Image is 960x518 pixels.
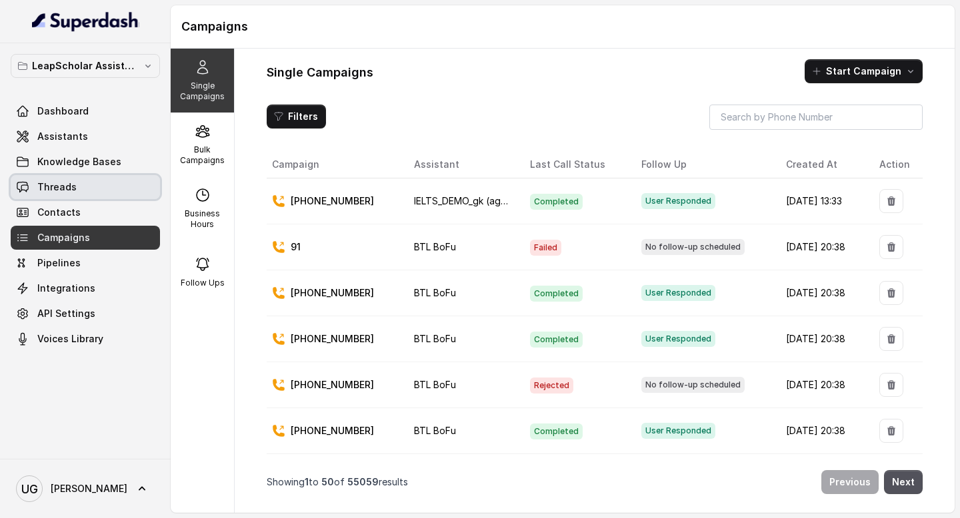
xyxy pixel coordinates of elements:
p: [PHONE_NUMBER] [291,378,374,391]
span: User Responded [641,193,715,209]
button: Start Campaign [805,59,923,83]
span: Completed [530,423,583,439]
p: [PHONE_NUMBER] [291,286,374,300]
span: 55059 [347,476,379,487]
th: Assistant [403,151,519,178]
a: Campaigns [11,226,160,250]
span: No follow-up scheduled [641,239,745,255]
th: Action [869,151,923,178]
th: Created At [775,151,869,178]
td: [DATE] 20:38 [775,224,869,270]
p: Business Hours [176,208,229,230]
th: Follow Up [631,151,775,178]
span: User Responded [641,423,715,439]
span: [PERSON_NAME] [51,482,127,495]
p: [PHONE_NUMBER] [291,424,374,437]
a: API Settings [11,302,160,326]
span: Knowledge Bases [37,155,121,168]
a: Dashboard [11,99,160,123]
span: Completed [530,332,583,348]
th: Campaign [267,151,403,178]
span: BTL BoFu [414,425,456,436]
a: Contacts [11,200,160,224]
span: Campaigns [37,231,90,244]
span: BTL BoFu [414,287,456,298]
button: Next [884,470,923,494]
p: Bulk Campaigns [176,144,229,166]
button: Previous [821,470,879,494]
p: [PHONE_NUMBER] [291,194,374,208]
input: Search by Phone Number [709,105,923,130]
img: light.svg [32,11,139,32]
p: LeapScholar Assistant [32,58,139,74]
p: 91 [291,240,301,254]
span: BTL BoFu [414,333,456,344]
span: 1 [305,476,309,487]
p: Single Campaigns [176,81,229,102]
span: Failed [530,240,561,256]
span: Completed [530,286,583,302]
span: Dashboard [37,105,89,118]
span: Assistants [37,130,88,143]
span: IELTS_DEMO_gk (agent 1) [414,195,525,206]
text: UG [21,482,38,496]
td: [DATE] 20:38 [775,408,869,454]
nav: Pagination [267,462,923,502]
span: Voices Library [37,332,103,346]
span: Threads [37,180,77,194]
td: [DATE] 20:38 [775,362,869,408]
span: 50 [321,476,334,487]
span: Contacts [37,206,81,219]
th: Last Call Status [519,151,631,178]
a: Integrations [11,276,160,300]
span: User Responded [641,331,715,347]
td: [DATE] 20:38 [775,316,869,362]
a: Threads [11,175,160,199]
td: [DATE] 13:33 [775,178,869,224]
td: [DATE] 20:38 [775,270,869,316]
span: API Settings [37,307,95,320]
h1: Single Campaigns [267,62,373,83]
span: Rejected [530,378,573,393]
p: Showing to of results [267,475,408,489]
span: BTL BoFu [414,379,456,390]
span: BTL BoFu [414,241,456,252]
span: Integrations [37,282,95,295]
h1: Campaigns [181,16,944,37]
p: Follow Ups [181,278,225,288]
a: [PERSON_NAME] [11,470,160,507]
p: [PHONE_NUMBER] [291,332,374,346]
a: Assistants [11,125,160,148]
a: Voices Library [11,327,160,351]
span: User Responded [641,285,715,301]
a: Pipelines [11,251,160,275]
span: Pipelines [37,256,81,270]
button: LeapScholar Assistant [11,54,160,78]
span: No follow-up scheduled [641,377,745,393]
button: Filters [267,105,326,129]
td: [DATE] 20:38 [775,454,869,500]
span: Completed [530,194,583,210]
a: Knowledge Bases [11,150,160,174]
